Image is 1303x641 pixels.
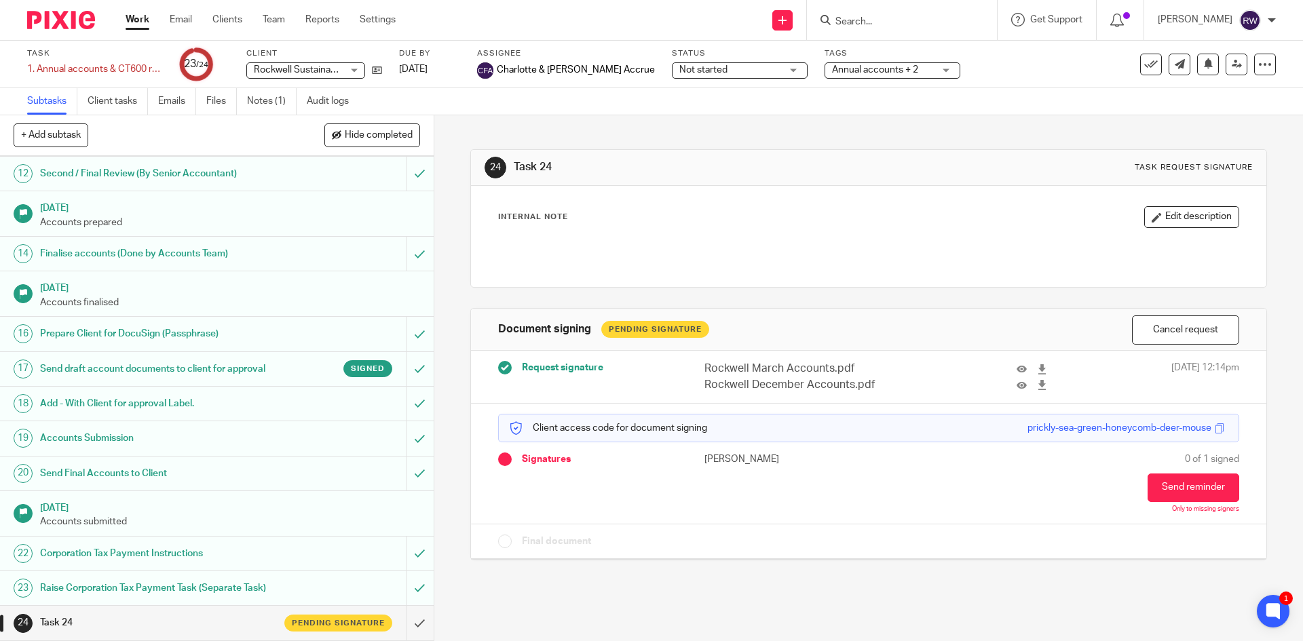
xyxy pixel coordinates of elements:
[345,130,413,141] span: Hide completed
[324,123,420,147] button: Hide completed
[477,48,655,59] label: Assignee
[672,48,808,59] label: Status
[704,361,909,376] p: Rockwell March Accounts.pdf
[1185,452,1239,466] span: 0 of 1 signed
[14,544,33,563] div: 22
[40,278,420,295] h1: [DATE]
[522,452,571,466] span: Signatures
[509,421,707,435] p: Client access code for document signing
[1027,421,1211,435] div: prickly-sea-green-honeycomb-deer-mouse
[1279,591,1293,605] div: 1
[1030,15,1082,24] span: Get Support
[40,463,275,484] h1: Send Final Accounts to Client
[40,393,275,414] h1: Add - With Client for approval Label.
[40,216,420,229] p: Accounts prepared
[40,198,420,215] h1: [DATE]
[247,88,297,115] a: Notes (1)
[832,65,918,75] span: Annual accounts + 2
[196,61,208,69] small: /24
[1132,315,1239,345] button: Cancel request
[1144,206,1239,228] button: Edit description
[40,324,275,344] h1: Prepare Client for DocuSign (Passphrase)
[704,377,909,393] p: Rockwell December Accounts.pdf
[1239,9,1261,31] img: svg%3E
[40,578,275,598] h1: Raise Corporation Tax Payment Task (Separate Task)
[497,63,655,77] span: Charlotte & [PERSON_NAME] Accrue
[212,13,242,26] a: Clients
[40,613,275,633] h1: Task 24
[1148,473,1239,502] button: Send reminder
[307,88,359,115] a: Audit logs
[184,56,208,72] div: 23
[1135,162,1253,173] div: Task request signature
[40,163,275,184] h1: Second / Final Review (By Senior Accountant)
[14,579,33,598] div: 23
[522,535,591,548] span: Final document
[14,164,33,183] div: 12
[40,498,420,515] h1: [DATE]
[522,361,603,374] span: Request signature
[514,160,898,174] h1: Task 24
[292,617,385,629] span: Pending signature
[14,394,33,413] div: 18
[27,11,95,29] img: Pixie
[14,429,33,448] div: 19
[170,13,192,26] a: Email
[158,88,196,115] a: Emails
[305,13,339,26] a: Reports
[498,212,568,222] p: Internal Note
[1172,505,1239,513] p: Only to missing signers
[40,428,275,448] h1: Accounts Submission
[360,13,396,26] a: Settings
[1171,361,1239,393] span: [DATE] 12:14pm
[40,296,420,309] p: Accounts finalised
[27,62,163,76] div: 1. Annual accounts & CT600 return
[40,515,420,528] p: Accounts submitted
[14,244,33,263] div: 14
[27,62,163,76] div: 1. Annual accounts &amp; CT600 return
[40,244,275,264] h1: Finalise accounts (Done by Accounts Team)
[40,543,275,564] h1: Corporation Tax Payment Instructions
[704,452,869,466] p: [PERSON_NAME]
[1158,13,1232,26] p: [PERSON_NAME]
[263,13,285,26] a: Team
[254,65,431,75] span: Rockwell Sustainable Consultants Limited
[14,360,33,378] div: 17
[498,322,591,336] h1: Document signing
[825,48,960,59] label: Tags
[834,16,956,28] input: Search
[206,88,237,115] a: Files
[485,157,506,178] div: 24
[679,65,728,75] span: Not started
[14,614,33,633] div: 24
[27,88,77,115] a: Subtasks
[88,88,148,115] a: Client tasks
[14,464,33,483] div: 20
[14,324,33,343] div: 16
[399,64,428,74] span: [DATE]
[14,123,88,147] button: + Add subtask
[246,48,382,59] label: Client
[477,62,493,79] img: svg%3E
[351,363,385,374] span: Signed
[40,359,275,379] h1: Send draft account documents to client for approval
[27,48,163,59] label: Task
[126,13,149,26] a: Work
[399,48,460,59] label: Due by
[601,321,709,338] div: Pending Signature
